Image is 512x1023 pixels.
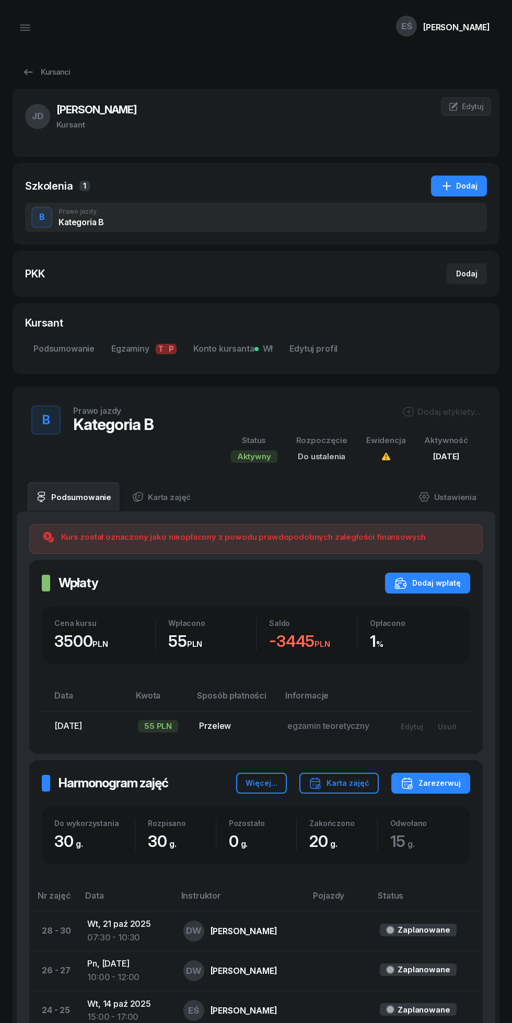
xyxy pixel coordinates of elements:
[199,719,270,733] div: Przelew
[13,62,79,83] a: Kursanci
[423,23,490,31] div: [PERSON_NAME]
[462,102,484,111] span: Edytuj
[25,179,73,193] div: Szkolenia
[169,839,177,849] small: g.
[76,839,83,849] small: g.
[111,342,177,356] span: Egzaminy
[73,406,121,415] div: Prawo jazdy
[79,911,174,951] td: Wt, 21 paź 2025
[211,927,277,935] div: [PERSON_NAME]
[32,112,43,121] span: JD
[309,832,342,851] span: 20
[59,218,104,226] div: Kategoria B
[393,718,430,735] button: Edytuj
[241,839,248,849] small: g.
[408,839,415,849] small: g.
[366,434,406,447] div: Ewidencja
[376,639,383,649] small: %
[27,482,120,512] a: Podsumowanie
[371,889,483,911] th: Status
[42,689,130,711] th: Data
[401,777,461,789] div: Zarezerwuj
[156,344,166,354] span: T
[148,832,181,851] span: 30
[211,1006,277,1015] div: [PERSON_NAME]
[54,632,155,651] div: 3500
[299,773,379,794] button: Karta zajęć
[370,619,458,627] div: Opłacono
[193,342,273,356] span: Konto kursanta
[269,632,357,651] div: -3445
[309,819,377,828] div: Zakończono
[59,775,168,792] h2: Harmonogram zajęć
[390,819,458,828] div: Odwołano
[307,889,371,911] th: Pojazdy
[61,531,426,543] div: Kurs został oznaczony jako nieopłacony z powodu prawdopodobnych zaległości finansowych
[398,923,450,937] div: Zaplanowane
[148,819,215,828] div: Rozpisano
[456,268,478,280] div: Dodaj
[229,819,296,828] div: Pozostało
[431,176,487,196] button: Dodaj
[191,689,278,711] th: Sposób płatności
[33,342,95,356] span: Podsumowanie
[54,832,88,851] span: 30
[398,963,450,977] div: Zaplanowane
[246,777,277,789] div: Więcej...
[130,689,191,711] th: Kwota
[229,832,296,851] div: 0
[401,722,423,731] div: Edytuj
[447,263,487,284] button: Dodaj
[296,434,347,447] div: Rozpoczęcie
[231,434,277,447] div: Status
[168,632,256,651] div: 55
[87,931,166,945] div: 07:30 - 10:30
[79,181,90,191] span: 1
[424,434,468,447] div: Aktywność
[330,839,338,849] small: g.
[138,720,178,733] div: 55 PLN
[309,777,369,789] div: Karta zajęć
[279,689,385,711] th: Informacje
[54,819,135,828] div: Do wykorzystania
[370,632,458,651] div: 1
[402,405,481,418] button: Dodaj etykiety...
[186,967,202,975] span: DW
[398,1003,450,1017] div: Zaplanowane
[401,22,412,31] span: EŚ
[231,450,277,463] div: Aktywny
[25,203,487,232] button: BPrawo jazdyKategoria B
[59,575,98,591] h2: Wpłaty
[289,342,338,356] span: Edytuj profil
[298,451,345,461] span: Do ustalenia
[56,101,137,118] h3: [PERSON_NAME]
[269,619,357,627] div: Saldo
[281,336,346,362] a: Edytuj profil
[259,342,273,356] span: Wł
[438,722,457,731] div: Usuń
[441,97,491,116] a: Edytuj
[31,207,52,228] button: B
[31,405,61,435] button: B
[187,639,203,649] small: PLN
[440,180,478,192] div: Dodaj
[166,344,177,354] span: P
[315,639,330,649] small: PLN
[73,415,154,434] div: Kategoria B
[92,639,108,649] small: PLN
[185,336,281,362] a: Konto kursantaWł
[390,832,420,851] span: 15
[287,720,369,731] span: egzamin teoretyczny
[29,951,79,991] td: 26 - 27
[79,889,174,911] th: Data
[22,66,70,78] div: Kursanci
[186,926,202,935] span: DW
[103,336,185,362] a: EgzaminyTP
[29,911,79,951] td: 28 - 30
[25,266,45,281] div: PKK
[430,718,464,735] button: Usuń
[54,720,82,731] span: [DATE]
[79,951,174,991] td: Pn, [DATE]
[25,336,103,362] a: Podsumowanie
